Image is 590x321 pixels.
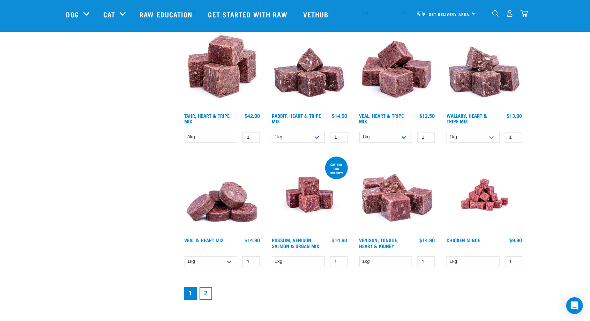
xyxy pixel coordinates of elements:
[272,239,319,247] a: Possum, Venison, Salmon & Organ Mix
[242,256,260,267] input: 1
[183,31,262,110] img: Tahr Heart Tripe Mix 01
[505,256,522,267] input: 1
[332,237,348,243] div: $14.90
[566,297,583,314] div: Open Intercom Messenger
[417,256,435,267] input: 1
[416,10,426,16] img: van-moving.png
[183,286,524,301] nav: pagination
[447,239,480,241] a: Chicken Mince
[419,237,435,243] div: $14.90
[242,132,260,143] input: 1
[417,132,435,143] input: 1
[185,114,230,122] a: Tahr, Heart & Tripe Mix
[200,287,212,300] a: Goto page 2
[183,155,262,234] img: 1152 Veal Heart Medallions 01
[445,155,524,234] img: Chicken M Ince 1613
[447,114,487,122] a: Wallaby, Heart & Tripe Mix
[330,256,348,267] input: 1
[201,0,296,28] a: Get started with Raw
[492,10,499,17] img: home-icon-1@2x.png
[506,10,514,17] img: user.png
[184,287,197,300] a: Page 1
[270,155,349,234] img: Possum Venison Salmon Organ 1626
[332,113,348,119] div: $14.90
[270,31,349,110] img: 1175 Rabbit Heart Tripe Mix 01
[358,155,437,234] img: Pile Of Cubed Venison Tongue Mix For Pets
[445,31,524,110] img: 1174 Wallaby Heart Tripe Mix 01
[359,114,404,122] a: Veal, Heart & Tripe Mix
[245,237,260,243] div: $14.90
[185,239,224,241] a: Veal & Heart Mix
[296,0,337,28] a: Vethub
[325,159,348,178] div: cat and dog friendly!
[358,31,437,110] img: Cubes
[507,113,522,119] div: $13.90
[505,132,522,143] input: 1
[330,132,348,143] input: 1
[419,113,435,119] div: $12.50
[359,239,399,247] a: Venison, Tongue, Heart & Kidney
[510,237,522,243] div: $9.90
[66,9,79,20] a: Dog
[521,10,528,17] img: home-icon@2x.png
[272,114,321,122] a: Rabbit, Heart & Tripe Mix
[133,0,201,28] a: Raw Education
[245,113,260,119] div: $42.90
[429,13,470,15] span: Set Delivery Area
[103,9,115,20] a: Cat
